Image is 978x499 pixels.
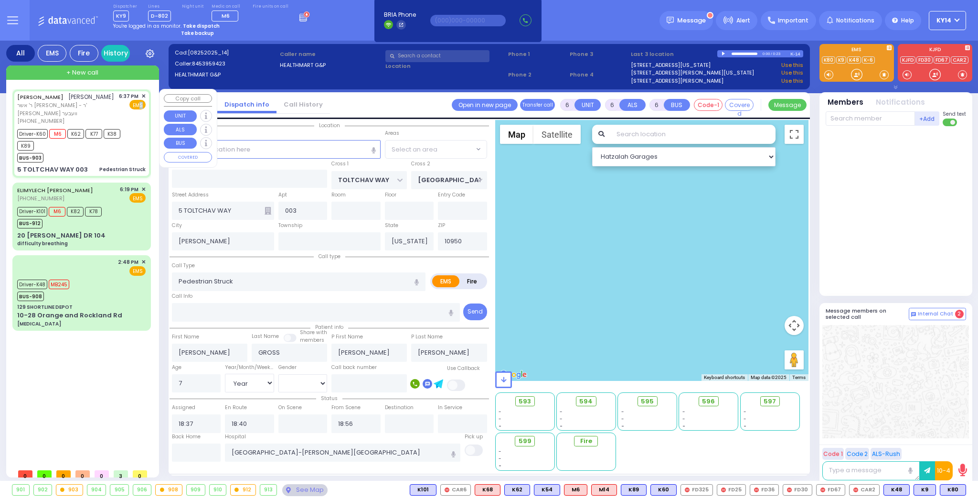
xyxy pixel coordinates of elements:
[133,470,147,477] span: 0
[621,415,624,423] span: -
[34,485,52,495] div: 902
[845,448,869,460] button: Code 2
[915,111,940,126] button: +Add
[650,484,677,496] div: K60
[70,45,98,62] div: Fire
[459,275,486,287] label: Fire
[564,484,587,496] div: M6
[225,444,460,462] input: Search hospital
[385,191,396,199] label: Floor
[331,404,361,412] label: From Scene
[17,129,48,139] span: Driver-K60
[560,423,563,430] span: -
[621,408,624,415] span: -
[231,485,255,495] div: 912
[114,470,128,477] span: 3
[225,404,247,412] label: En Route
[900,56,915,64] a: KJFD
[764,397,776,406] span: 597
[836,56,846,64] a: K9
[781,77,803,85] a: Use this
[430,15,506,26] input: (000)000-00000
[943,110,966,118] span: Send text
[183,22,220,30] strong: Take dispatch
[38,14,101,26] img: Logo
[822,56,835,64] a: K80
[17,165,88,174] div: 5 TOLTCHAV WAY 003
[210,485,226,495] div: 910
[95,470,109,477] span: 0
[664,99,690,111] button: BUS
[744,408,746,415] span: -
[914,484,936,496] div: K9
[508,71,566,79] span: Phone 2
[871,448,902,460] button: ALS-Rush
[534,484,560,496] div: K54
[101,45,130,62] a: History
[499,448,501,455] span: -
[499,455,501,462] span: -
[820,488,825,492] img: red-radio-icon.svg
[744,423,746,430] span: -
[447,365,480,372] label: Use Callback
[822,448,844,460] button: Code 1
[6,45,35,62] div: All
[883,484,910,496] div: K48
[504,484,530,496] div: BLS
[936,16,951,25] span: KY14
[253,4,288,10] label: Fire units on call
[519,397,531,406] span: 593
[172,262,195,270] label: Call Type
[276,100,330,109] a: Call History
[18,470,32,477] span: 0
[56,470,71,477] span: 0
[534,484,560,496] div: BLS
[677,16,706,25] span: Message
[278,191,287,199] label: Apt
[508,50,566,58] span: Phone 1
[331,160,349,168] label: Cross 1
[172,191,209,199] label: Street Address
[770,48,772,59] div: /
[785,350,804,369] button: Drag Pegman onto the map to open Street View
[934,56,950,64] a: FD67
[182,4,203,10] label: Night unit
[564,484,587,496] div: ALS KJ
[680,484,713,496] div: FD325
[411,160,430,168] label: Cross 2
[384,11,416,19] span: BRIA Phone
[118,259,138,266] span: 2:48 PM
[141,185,146,194] span: ✕
[172,433,201,441] label: Back Home
[783,484,812,496] div: FD30
[148,4,171,10] label: Lines
[17,141,34,151] span: K89
[781,61,803,69] a: Use this
[12,485,29,495] div: 901
[392,145,437,154] span: Select an area
[445,488,449,492] img: red-radio-icon.svg
[570,50,628,58] span: Phone 3
[278,404,302,412] label: On Scene
[110,485,128,495] div: 905
[621,423,624,430] span: -
[560,408,563,415] span: -
[785,316,804,335] button: Map camera controls
[133,485,151,495] div: 906
[175,71,277,79] label: HEALTHMART G&P
[280,61,382,69] label: HEALTHMART G&P
[172,333,199,341] label: First Name
[129,193,146,203] span: EMS
[225,433,246,441] label: Hospital
[682,415,685,423] span: -
[314,122,345,129] span: Location
[252,333,279,340] label: Last Name
[85,207,102,217] span: K78
[67,207,84,217] span: K82
[17,231,106,240] div: 20 [PERSON_NAME] DR 104
[591,484,617,496] div: ALS
[113,22,181,30] span: You're logged in as monitor.
[935,461,953,480] button: 10-4
[172,293,192,300] label: Call Info
[570,71,628,79] span: Phone 4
